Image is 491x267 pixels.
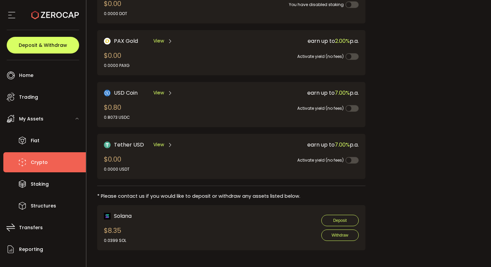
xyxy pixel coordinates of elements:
[232,89,359,97] div: earn up to p.a.
[412,195,491,267] iframe: Chat Widget
[114,89,138,97] span: USD Coin
[104,154,130,172] div: $0.00
[104,226,126,244] div: $8.35
[19,43,67,48] span: Deposit & Withdraw
[104,142,111,148] img: Tether USD
[104,166,130,172] div: 0.0000 USDT
[19,71,33,80] span: Home
[97,193,365,200] div: * Please contact us if you would like to deposit or withdraw any assets listed below.
[31,158,48,167] span: Crypto
[114,141,144,149] span: Tether USD
[31,136,39,146] span: Fiat
[104,63,130,69] div: 0.0000 PAXG
[104,238,126,244] div: 0.0399 SOL
[104,102,130,120] div: $0.80
[19,223,43,233] span: Transfers
[31,179,49,189] span: Staking
[321,230,359,241] button: Withdraw
[7,37,79,54] button: Deposit & Withdraw
[104,90,111,96] img: USD Coin
[232,141,359,149] div: earn up to p.a.
[297,54,344,59] span: Activate yield (no fees)
[289,2,344,7] span: You have disabled staking
[31,201,56,211] span: Structures
[232,37,359,45] div: earn up to p.a.
[335,89,350,97] span: 7.00%
[19,245,43,254] span: Reporting
[335,37,350,45] span: 2.00%
[333,218,347,223] span: Deposit
[104,213,111,219] img: sol_portfolio.png
[332,233,348,238] span: Withdraw
[114,212,132,220] span: Solana
[19,114,43,124] span: My Assets
[153,37,164,44] span: View
[104,11,127,17] div: 0.0000 DOT
[335,141,350,149] span: 7.00%
[153,89,164,96] span: View
[114,37,138,45] span: PAX Gold
[104,114,130,120] div: 0.8073 USDC
[321,215,359,226] button: Deposit
[19,92,38,102] span: Trading
[104,51,130,69] div: $0.00
[104,38,111,44] img: PAX Gold
[297,157,344,163] span: Activate yield (no fees)
[297,105,344,111] span: Activate yield (no fees)
[153,141,164,148] span: View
